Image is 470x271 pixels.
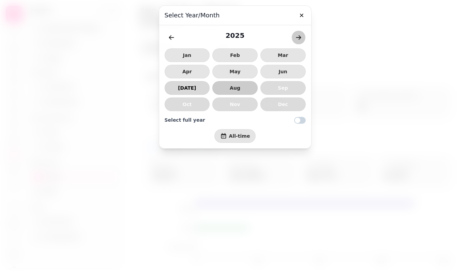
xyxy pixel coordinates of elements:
[226,31,245,44] h2: 2025
[218,86,252,90] span: Aug
[170,102,204,107] span: Oct
[260,97,306,111] button: Dec
[218,69,252,74] span: May
[292,31,305,44] button: forward-year
[212,97,258,111] button: Nov
[266,102,300,107] span: Dec
[165,48,210,62] button: Jan
[165,11,306,19] h3: Select year/month
[266,53,300,58] span: Mar
[170,86,204,90] span: [DATE]
[260,81,306,95] button: Sep
[165,81,210,95] button: [DATE]
[165,31,178,44] button: back-year
[229,134,250,138] span: All-time
[170,69,204,74] span: Apr
[170,53,204,58] span: Jan
[212,81,258,95] button: Aug
[165,97,210,111] button: Oct
[165,65,210,78] button: Apr
[260,48,306,62] button: Mar
[212,65,258,78] button: May
[266,69,300,74] span: Jun
[266,86,300,90] span: Sep
[212,48,258,62] button: Feb
[218,53,252,58] span: Feb
[260,65,306,78] button: Jun
[218,102,252,107] span: Nov
[214,129,256,143] button: All-time
[165,117,205,124] label: Select full year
